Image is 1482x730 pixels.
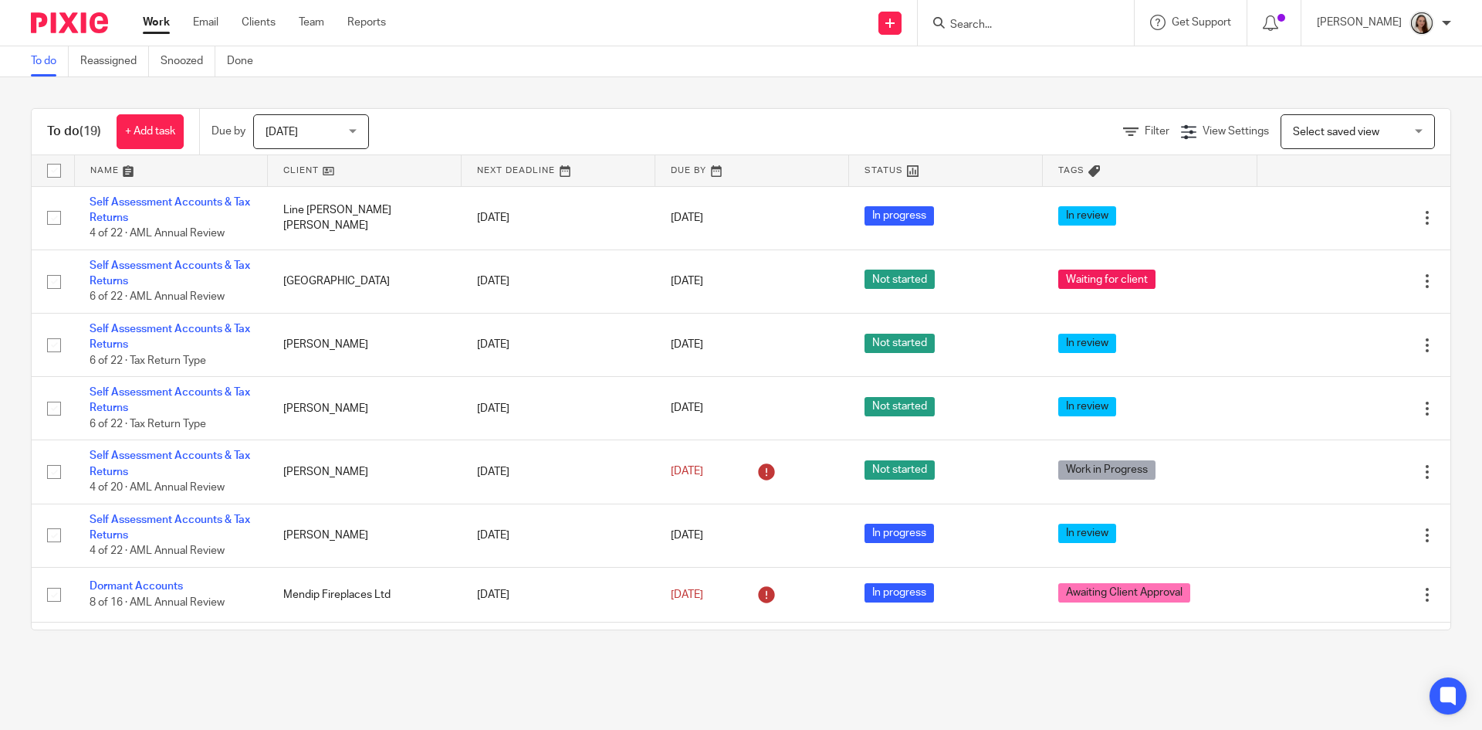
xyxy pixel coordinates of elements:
[117,114,184,149] a: + Add task
[268,440,462,504] td: [PERSON_NAME]
[266,127,298,138] span: [DATE]
[90,197,250,223] a: Self Assessment Accounts & Tax Returns
[1058,397,1116,416] span: In review
[462,186,655,250] td: [DATE]
[90,514,250,541] a: Self Assessment Accounts & Tax Returns
[90,419,206,430] span: 6 of 22 · Tax Return Type
[143,15,170,30] a: Work
[462,377,655,440] td: [DATE]
[864,583,934,603] span: In progress
[90,228,225,239] span: 4 of 22 · AML Annual Review
[299,15,324,30] a: Team
[268,313,462,376] td: [PERSON_NAME]
[462,504,655,567] td: [DATE]
[268,623,462,685] td: Heroes Productions Ltd
[90,597,225,608] span: 8 of 16 · AML Annual Review
[671,212,703,223] span: [DATE]
[671,467,703,477] span: [DATE]
[161,46,215,76] a: Snoozed
[47,124,101,140] h1: To do
[90,545,225,556] span: 4 of 22 · AML Annual Review
[1058,166,1084,175] span: Tags
[462,567,655,622] td: [DATE]
[31,46,69,76] a: To do
[462,623,655,685] td: [DATE]
[90,581,183,592] a: Dormant Accounts
[211,124,245,139] p: Due by
[90,260,250,287] a: Self Assessment Accounts & Tax Returns
[1203,126,1269,137] span: View Settings
[268,377,462,440] td: [PERSON_NAME]
[949,19,1088,32] input: Search
[268,186,462,250] td: Line [PERSON_NAME] [PERSON_NAME]
[462,250,655,313] td: [DATE]
[1058,524,1116,543] span: In review
[193,15,218,30] a: Email
[80,46,149,76] a: Reassigned
[671,589,703,600] span: [DATE]
[1145,126,1169,137] span: Filter
[242,15,276,30] a: Clients
[1409,11,1434,36] img: Profile.png
[90,450,250,477] a: Self Assessment Accounts & Tax Returns
[1172,17,1231,28] span: Get Support
[1058,583,1190,603] span: Awaiting Client Approval
[864,397,935,416] span: Not started
[268,504,462,567] td: [PERSON_NAME]
[864,270,935,289] span: Not started
[90,324,250,350] a: Self Assessment Accounts & Tax Returns
[268,567,462,622] td: Mendip Fireplaces Ltd
[671,339,703,350] span: [DATE]
[227,46,265,76] a: Done
[31,12,108,33] img: Pixie
[268,250,462,313] td: [GEOGRAPHIC_DATA]
[1058,270,1155,289] span: Waiting for client
[347,15,386,30] a: Reports
[1317,15,1402,30] p: [PERSON_NAME]
[1058,460,1155,480] span: Work in Progress
[1058,206,1116,226] span: In review
[864,334,935,353] span: Not started
[1293,127,1379,138] span: Select saved view
[80,125,101,138] span: (19)
[671,403,703,414] span: [DATE]
[90,482,225,493] span: 4 of 20 · AML Annual Review
[864,460,935,480] span: Not started
[671,276,703,287] span: [DATE]
[90,387,250,413] a: Self Assessment Accounts & Tax Returns
[1058,334,1116,353] span: In review
[671,530,703,541] span: [DATE]
[462,313,655,376] td: [DATE]
[90,355,206,366] span: 6 of 22 · Tax Return Type
[864,206,934,226] span: In progress
[90,292,225,303] span: 6 of 22 · AML Annual Review
[864,524,934,543] span: In progress
[462,440,655,504] td: [DATE]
